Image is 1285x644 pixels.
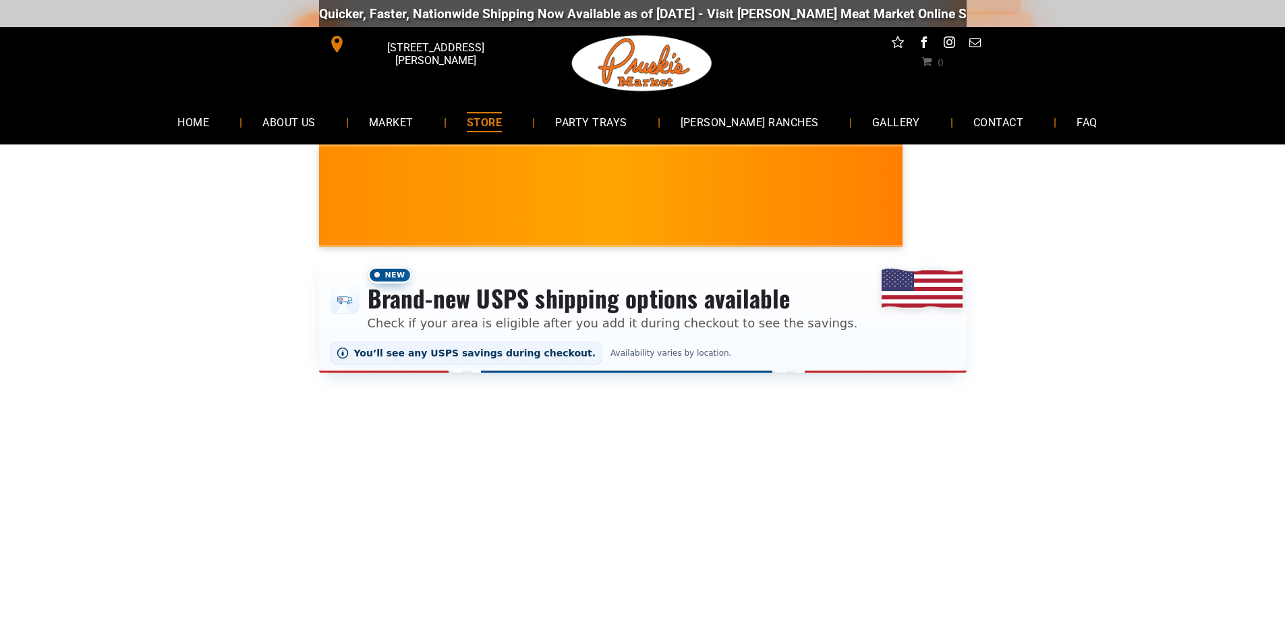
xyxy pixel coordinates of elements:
a: [PERSON_NAME] RANCHES [660,104,839,140]
div: Quicker, Faster, Nationwide Shipping Now Available as of [DATE] - Visit [PERSON_NAME] Meat Market... [289,6,1106,22]
a: email [966,34,983,55]
h3: Brand-new USPS shipping options available [368,284,858,313]
a: ABOUT US [242,104,336,140]
img: Pruski-s+Market+HQ+Logo2-1920w.png [569,27,715,100]
a: CONTACT [953,104,1044,140]
div: Shipping options announcement [319,258,967,373]
span: [STREET_ADDRESS][PERSON_NAME] [348,34,522,74]
span: [PERSON_NAME] MARKET [861,205,1126,227]
span: 0 [938,56,943,67]
a: Social network [889,34,907,55]
span: You’ll see any USPS savings during checkout. [354,348,596,358]
a: MARKET [349,104,434,140]
a: facebook [915,34,932,55]
a: STORE [447,104,522,140]
span: Availability varies by location. [608,348,734,358]
a: instagram [940,34,958,55]
span: New [368,267,412,284]
a: HOME [157,104,229,140]
a: GALLERY [852,104,940,140]
a: [STREET_ADDRESS][PERSON_NAME] [319,34,525,55]
a: PARTY TRAYS [535,104,647,140]
a: FAQ [1056,104,1117,140]
p: Check if your area is eligible after you add it during checkout to see the savings. [368,314,858,332]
